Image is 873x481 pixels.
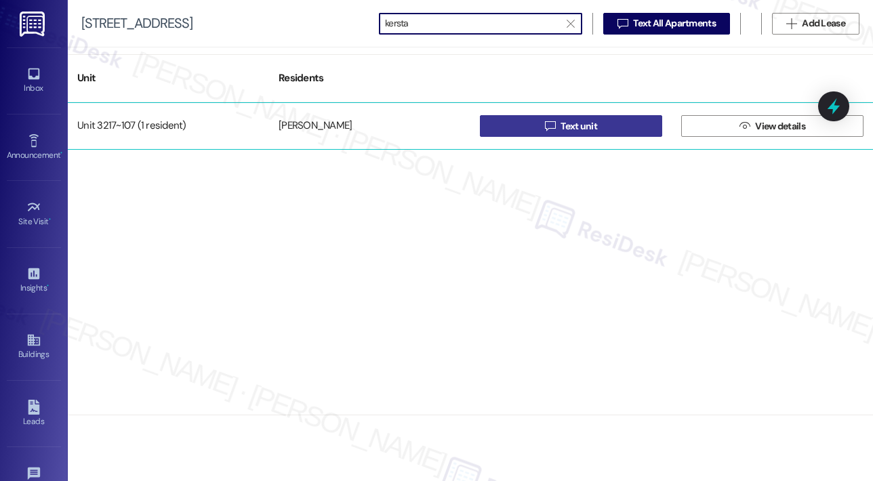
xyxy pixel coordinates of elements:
div: Residents [269,62,470,95]
i:  [739,121,750,131]
a: Inbox [7,62,61,99]
div: [PERSON_NAME] [279,119,352,133]
span: • [47,281,49,291]
a: Leads [7,396,61,432]
i:  [617,18,628,29]
span: • [49,215,51,224]
button: View details [681,115,864,137]
div: Unit [68,62,269,95]
i:  [567,18,574,29]
div: [STREET_ADDRESS] [81,16,192,30]
div: Unit 3217~107 (1 resident) [68,112,269,140]
button: Text unit [480,115,662,137]
span: Add Lease [802,16,845,30]
input: Search by resident name or unit number [385,14,560,33]
a: Buildings [7,329,61,365]
span: Text All Apartments [633,16,716,30]
img: ResiDesk Logo [20,12,47,37]
button: Text All Apartments [603,13,730,35]
span: Text unit [561,119,597,133]
button: Clear text [560,14,582,34]
button: Add Lease [772,13,859,35]
a: Site Visit • [7,196,61,232]
span: View details [755,119,805,133]
i:  [786,18,796,29]
span: • [60,148,62,158]
a: Insights • [7,262,61,299]
i:  [545,121,555,131]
